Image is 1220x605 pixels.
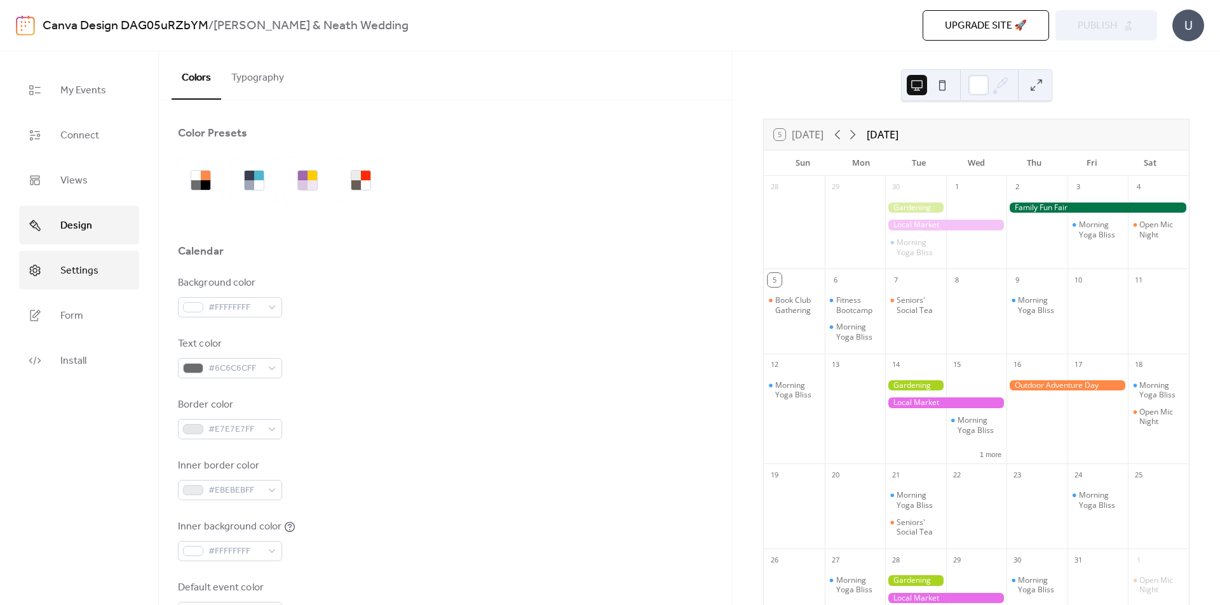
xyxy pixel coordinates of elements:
div: 8 [950,273,964,287]
span: Upgrade site 🚀 [945,18,1027,34]
div: Gardening Workshop [885,203,946,213]
div: Fri [1063,150,1121,176]
div: Gardening Workshop [885,575,946,586]
div: Family Fun Fair [1006,203,1189,213]
div: Morning Yoga Bliss [764,380,825,400]
a: Install [19,341,139,380]
div: Morning Yoga Bliss [1079,220,1123,239]
div: Seniors' Social Tea [897,295,941,315]
div: Open Mic Night [1139,575,1184,595]
div: Open Mic Night [1128,220,1189,239]
div: Mon [832,150,890,176]
div: 3 [1071,180,1085,194]
span: #FFFFFFFF [208,300,262,316]
div: Morning Yoga Bliss [1139,380,1184,400]
div: Morning Yoga Bliss [1006,295,1067,315]
div: Morning Yoga Bliss [958,415,1002,435]
img: logo [16,15,35,36]
button: 1 more [975,448,1006,459]
div: Border color [178,397,280,413]
span: #6C6C6CFF [208,361,262,376]
div: Morning Yoga Bliss [836,575,881,595]
div: 29 [829,180,843,194]
div: Tue [890,150,947,176]
div: Morning Yoga Bliss [897,237,941,257]
div: Sat [1121,150,1179,176]
div: 9 [1010,273,1024,287]
button: Upgrade site 🚀 [923,10,1049,41]
span: Views [60,171,88,190]
div: 27 [829,553,843,567]
div: Morning Yoga Bliss [825,322,886,342]
div: 20 [829,468,843,482]
span: Design [60,216,92,236]
div: 28 [889,553,903,567]
a: Form [19,296,139,335]
div: Morning Yoga Bliss [885,490,946,510]
a: My Events [19,70,139,109]
span: Connect [60,126,99,145]
button: Typography [221,51,294,98]
div: 25 [1132,468,1146,482]
div: Sun [774,150,832,176]
div: 28 [768,180,782,194]
div: Open Mic Night [1139,407,1184,427]
div: [DATE] [867,127,898,142]
div: Thu [1005,150,1063,176]
div: Color Presets [178,126,247,141]
div: 26 [768,553,782,567]
div: Background color [178,276,280,291]
div: 1 [1132,553,1146,567]
div: Outdoor Adventure Day [1006,380,1128,391]
div: 31 [1071,553,1085,567]
div: Morning Yoga Bliss [825,575,886,595]
div: Morning Yoga Bliss [1006,575,1067,595]
span: Form [60,306,83,326]
a: Views [19,161,139,199]
div: 29 [950,553,964,567]
div: Local Market [885,397,1006,408]
div: Calendar [178,244,224,259]
div: Seniors' Social Tea [897,517,941,537]
a: Settings [19,251,139,289]
div: Local Market [885,220,1006,230]
div: Text color [178,336,280,352]
div: Gardening Workshop [885,380,946,391]
div: Book Club Gathering [764,295,825,315]
div: Local Market [885,593,1006,604]
div: 11 [1132,273,1146,287]
div: 5 [768,273,782,287]
div: 13 [829,358,843,372]
div: Fitness Bootcamp [825,295,886,315]
div: Morning Yoga Bliss [1128,380,1189,400]
div: Inner border color [178,458,280,474]
div: Fitness Bootcamp [836,295,881,315]
div: Morning Yoga Bliss [1018,575,1062,595]
span: #FFFFFFFF [208,544,262,559]
div: Open Mic Night [1128,575,1189,595]
div: 2 [1010,180,1024,194]
div: Morning Yoga Bliss [836,322,881,342]
div: 4 [1132,180,1146,194]
div: 14 [889,358,903,372]
a: Canva Design DAG05uRZbYM [43,14,208,38]
div: 10 [1071,273,1085,287]
div: Open Mic Night [1139,220,1184,239]
div: 15 [950,358,964,372]
b: / [208,14,213,38]
div: 6 [829,273,843,287]
div: Seniors' Social Tea [885,295,946,315]
div: 19 [768,468,782,482]
div: 30 [889,180,903,194]
div: Morning Yoga Bliss [775,380,820,400]
div: Book Club Gathering [775,295,820,315]
div: 30 [1010,553,1024,567]
div: Morning Yoga Bliss [946,415,1007,435]
div: 21 [889,468,903,482]
b: [PERSON_NAME] & Neath Wedding [213,14,409,38]
div: Open Mic Night [1128,407,1189,427]
div: 1 [950,180,964,194]
div: Morning Yoga Bliss [897,490,941,510]
span: Install [60,351,86,371]
div: 23 [1010,468,1024,482]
